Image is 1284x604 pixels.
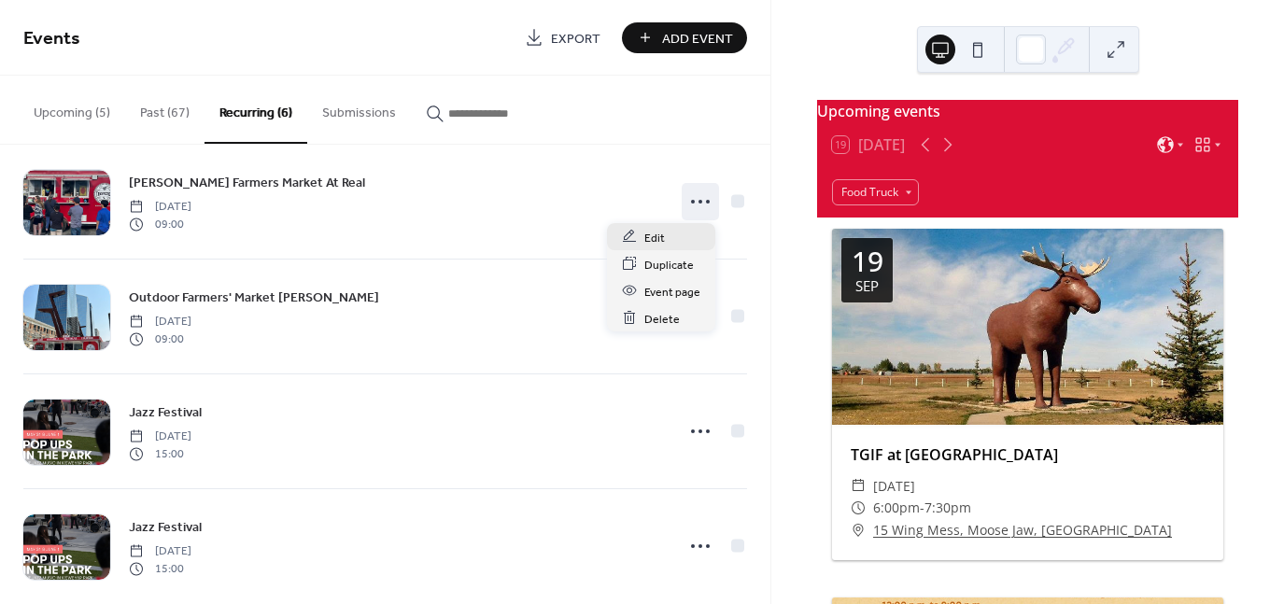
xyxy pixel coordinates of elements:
div: ​ [851,475,866,498]
span: Outdoor Farmers' Market [PERSON_NAME] [129,288,379,308]
button: Upcoming (5) [19,76,125,142]
button: Past (67) [125,76,205,142]
a: Outdoor Farmers' Market [PERSON_NAME] [129,287,379,308]
button: Recurring (6) [205,76,307,144]
span: Edit [644,228,665,247]
button: Add Event [622,22,747,53]
div: ​ [851,497,866,519]
div: 19 [852,247,883,275]
div: Sep [855,279,879,293]
span: Delete [644,309,680,329]
span: Duplicate [644,255,694,274]
span: 09:00 [129,216,191,232]
div: ​ [851,519,866,541]
span: 15:00 [129,445,191,462]
span: [DATE] [129,199,191,216]
span: Event page [644,282,700,302]
div: TGIF at [GEOGRAPHIC_DATA] [832,443,1223,466]
button: Submissions [307,76,411,142]
span: Jazz Festival [129,403,202,423]
a: Export [511,22,614,53]
span: 6:00pm [873,497,920,519]
span: [DATE] [129,543,191,560]
span: Events [23,21,80,57]
a: 15 Wing Mess, Moose Jaw, [GEOGRAPHIC_DATA] [873,519,1172,541]
span: [DATE] [873,475,915,498]
span: Export [551,29,600,49]
span: - [920,497,924,519]
span: Add Event [662,29,733,49]
span: [DATE] [129,428,191,445]
a: Jazz Festival [129,401,202,423]
span: Jazz Festival [129,518,202,538]
a: [PERSON_NAME] Farmers Market At Real [129,172,365,193]
span: [PERSON_NAME] Farmers Market At Real [129,174,365,193]
span: [DATE] [129,314,191,330]
span: 15:00 [129,560,191,577]
div: Upcoming events [817,100,1238,122]
span: 09:00 [129,330,191,347]
a: Jazz Festival [129,516,202,538]
span: 7:30pm [924,497,971,519]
